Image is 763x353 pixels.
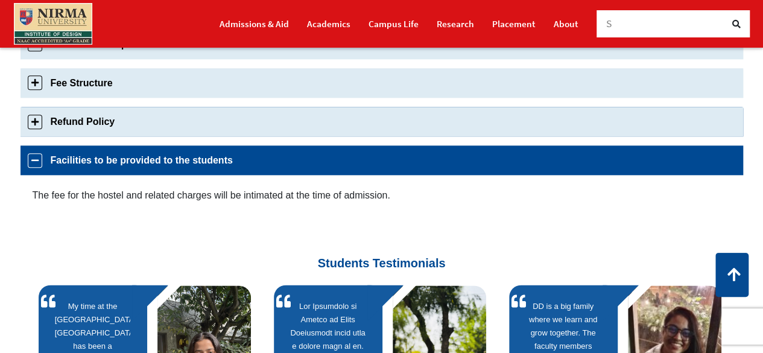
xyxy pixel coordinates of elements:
[21,145,743,175] a: Facilities to be provided to the students
[220,13,289,34] a: Admissions & Aid
[21,107,743,136] a: Refund Policy
[554,13,578,34] a: About
[492,13,536,34] a: Placement
[21,68,743,98] a: Fee Structure
[369,13,419,34] a: Campus Life
[606,17,612,30] span: S
[307,13,350,34] a: Academics
[30,235,734,270] h3: Students Testimonials
[437,13,474,34] a: Research
[33,187,731,203] p: The fee for the hostel and related charges will be intimated at the time of admission.
[14,3,92,45] img: main_logo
